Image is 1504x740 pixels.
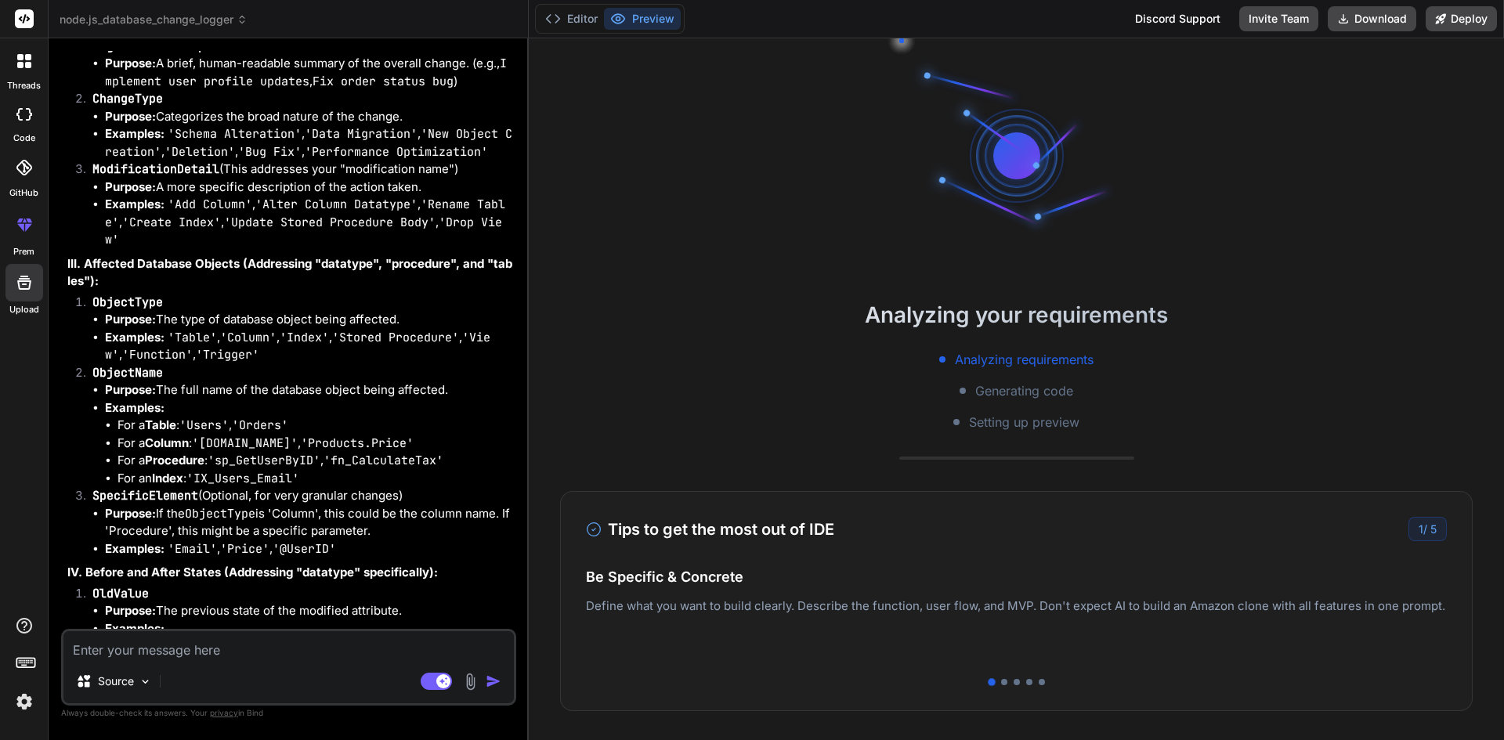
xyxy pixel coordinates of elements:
span: privacy [210,708,238,717]
code: 'Email' [168,541,217,557]
span: 1 [1419,522,1423,536]
code: 'IX_Users_Email' [186,471,299,486]
code: 'Performance Optimization' [305,144,488,160]
div: / [1408,517,1447,541]
button: Deploy [1426,6,1497,31]
code: HighLevelDescription [92,38,233,54]
li: For a : , [117,435,513,453]
code: Fix order status bug [313,74,454,89]
strong: Examples: [105,197,164,211]
code: ModificationDetail [92,161,219,177]
button: Editor [539,8,604,30]
li: A brief, human-readable summary of the overall change. (e.g., , ) [105,55,513,90]
button: Preview [604,8,681,30]
code: 'Deletion' [164,144,235,160]
span: Analyzing requirements [955,350,1094,369]
strong: Examples: [105,330,164,345]
p: Source [98,673,134,689]
strong: Column [145,435,189,450]
strong: Index [152,471,183,486]
code: 'sp_GetUserByID' [208,453,320,468]
li: If the is 'Column', this could be the column name. If 'Procedure', this might be a specific param... [105,505,513,540]
strong: IV. Before and After States (Addressing "datatype" specifically): [67,565,438,579]
code: ObjectType [92,294,163,310]
img: Pick Models [139,675,152,688]
span: 5 [1430,522,1437,536]
code: 'Table' [168,330,217,345]
li: The previous state of the modified attribute. [105,602,513,620]
code: 'Products.Price' [301,435,414,451]
li: (This addresses your "modification name") [80,161,513,249]
code: 'Orders' [232,417,288,433]
div: Discord Support [1126,6,1230,31]
code: 'Alter Column Datatype' [255,197,418,212]
code: '@UserID' [273,541,336,557]
code: OldValue [92,586,149,601]
img: attachment [461,673,479,691]
strong: Purpose: [105,382,156,397]
button: Invite Team [1239,6,1318,31]
label: prem [13,245,34,258]
li: , , , , , , [105,329,513,364]
code: 'Stored Procedure' [332,330,459,345]
strong: Purpose: [105,506,156,521]
code: 'fn_CalculateTax' [324,453,443,468]
strong: Table [145,417,176,432]
code: 'Rename Table' [105,197,505,230]
li: , , [105,540,513,558]
label: threads [7,79,41,92]
strong: Examples: [105,400,164,415]
strong: Purpose: [105,179,156,194]
code: 'Bug Fix' [238,144,302,160]
li: , , , , , [105,196,513,249]
img: icon [486,673,501,689]
h3: Tips to get the most out of IDE [586,518,834,541]
li: For a : , [117,417,513,435]
h2: Analyzing your requirements [529,298,1504,331]
li: The type of database object being affected. [105,311,513,329]
code: 'Column' [220,330,277,345]
li: , , , , , [105,125,513,161]
strong: Examples: [105,126,164,141]
code: 'Data Migration' [305,126,418,142]
code: 'Index' [280,330,329,345]
code: 'Trigger' [196,347,259,363]
code: Implement user profile updates [105,56,507,89]
span: node.js_database_change_logger [60,12,248,27]
code: 'Function' [122,347,193,363]
strong: Purpose: [105,56,156,70]
span: Generating code [975,381,1073,400]
span: Setting up preview [969,413,1079,431]
code: ObjectType [185,506,255,522]
code: 'Price' [220,541,269,557]
button: Download [1328,6,1416,31]
li: (Optional, for very granular changes) [80,487,513,558]
strong: Purpose: [105,312,156,327]
strong: Purpose: [105,603,156,618]
li: A more specific description of the action taken. [105,179,513,197]
strong: III. Affected Database Objects (Addressing "datatype", "procedure", and "tables"): [67,256,512,289]
code: ChangeType [92,91,163,106]
label: GitHub [9,186,38,200]
strong: Procedure [145,453,204,467]
strong: Examples: [105,621,164,636]
strong: Purpose: [105,109,156,124]
label: code [13,132,35,145]
li: The full name of the database object being affected. [105,381,513,399]
code: 'Create Index' [122,215,221,230]
h4: Be Specific & Concrete [586,566,1447,587]
code: SpecificElement [92,488,198,504]
code: 'Add Column' [168,197,252,212]
li: For an : [117,470,513,488]
code: 'Update Stored Procedure Body' [224,215,436,230]
li: For a : , [117,452,513,470]
img: settings [11,688,38,715]
p: Always double-check its answers. Your in Bind [61,706,516,720]
li: Categorizes the broad nature of the change. [105,108,513,126]
code: '[DOMAIN_NAME]' [192,435,298,451]
code: 'Schema Alteration' [168,126,302,142]
label: Upload [9,303,39,316]
code: 'Users' [179,417,229,433]
code: 'New Object Creation' [105,126,512,160]
code: ObjectName [92,365,163,381]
